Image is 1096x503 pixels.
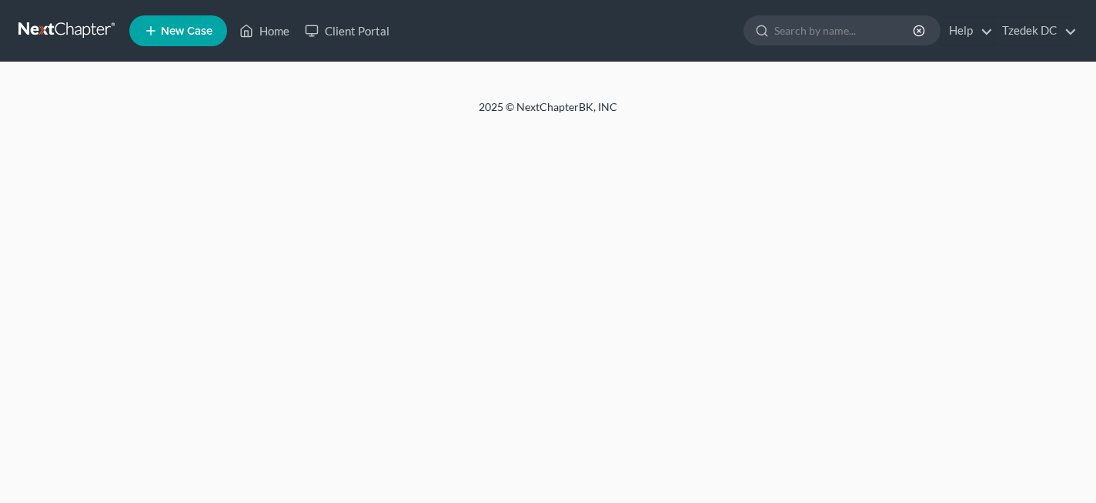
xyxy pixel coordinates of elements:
[941,17,993,45] a: Help
[774,16,915,45] input: Search by name...
[232,17,297,45] a: Home
[994,17,1077,45] a: Tzedek DC
[161,25,212,37] span: New Case
[109,99,987,127] div: 2025 © NextChapterBK, INC
[297,17,397,45] a: Client Portal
